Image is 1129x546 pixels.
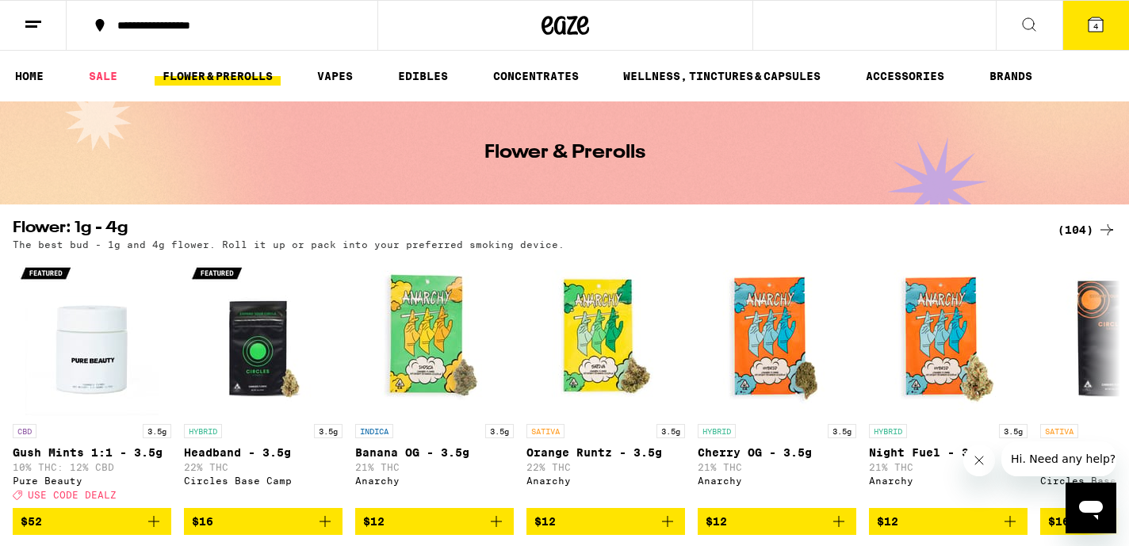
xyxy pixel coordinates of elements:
p: 22% THC [526,462,685,472]
span: 4 [1093,21,1098,31]
p: 10% THC: 12% CBD [13,462,171,472]
button: Add to bag [13,508,171,535]
p: 3.5g [485,424,514,438]
a: Open page for Banana OG - 3.5g from Anarchy [355,258,514,508]
div: Anarchy [355,475,514,486]
iframe: Close message [963,445,995,476]
p: SATIVA [1040,424,1078,438]
div: Anarchy [526,475,685,486]
div: Circles Base Camp [184,475,343,486]
p: 21% THC [698,462,856,472]
span: USE CODE DEALZ [28,490,117,500]
a: SALE [81,67,125,86]
div: Pure Beauty [13,475,171,486]
a: FLOWER & PREROLLS [155,67,281,86]
img: Circles Base Camp - Headband - 3.5g [184,258,343,416]
p: HYBRID [869,424,907,438]
a: WELLNESS, TINCTURES & CAPSULES [615,67,829,86]
a: EDIBLES [390,67,456,86]
p: Gush Mints 1:1 - 3.5g [13,446,171,459]
p: Orange Runtz - 3.5g [526,446,685,459]
span: $12 [363,515,385,528]
p: CBD [13,424,36,438]
span: $52 [21,515,42,528]
img: Anarchy - Night Fuel - 3.5g [869,258,1028,416]
h2: Flower: 1g - 4g [13,220,1039,239]
button: Add to bag [869,508,1028,535]
p: HYBRID [184,424,222,438]
p: HYBRID [698,424,736,438]
p: The best bud - 1g and 4g flower. Roll it up or pack into your preferred smoking device. [13,239,564,250]
button: Add to bag [698,508,856,535]
p: INDICA [355,424,393,438]
a: VAPES [309,67,361,86]
a: Open page for Gush Mints 1:1 - 3.5g from Pure Beauty [13,258,171,508]
p: 3.5g [656,424,685,438]
p: Cherry OG - 3.5g [698,446,856,459]
span: $16 [192,515,213,528]
div: Anarchy [869,475,1028,486]
p: Night Fuel - 3.5g [869,446,1028,459]
button: 4 [1062,1,1129,50]
img: Anarchy - Cherry OG - 3.5g [698,258,856,416]
a: ACCESSORIES [858,67,952,86]
span: $12 [706,515,727,528]
span: $12 [877,515,898,528]
div: Anarchy [698,475,856,486]
span: $16 [1048,515,1070,528]
a: Open page for Night Fuel - 3.5g from Anarchy [869,258,1028,508]
iframe: Button to launch messaging window [1066,483,1116,533]
p: SATIVA [526,424,564,438]
img: Pure Beauty - Gush Mints 1:1 - 3.5g [13,258,171,416]
img: Anarchy - Orange Runtz - 3.5g [526,258,685,416]
p: Banana OG - 3.5g [355,446,514,459]
a: BRANDS [982,67,1040,86]
p: Headband - 3.5g [184,446,343,459]
p: 21% THC [355,462,514,472]
a: (104) [1058,220,1116,239]
a: HOME [7,67,52,86]
p: 22% THC [184,462,343,472]
a: Open page for Orange Runtz - 3.5g from Anarchy [526,258,685,508]
img: Anarchy - Banana OG - 3.5g [355,258,514,416]
button: Add to bag [355,508,514,535]
button: Add to bag [526,508,685,535]
button: Add to bag [184,508,343,535]
h1: Flower & Prerolls [484,143,645,162]
p: 3.5g [143,424,171,438]
p: 3.5g [999,424,1028,438]
p: 3.5g [828,424,856,438]
a: Open page for Headband - 3.5g from Circles Base Camp [184,258,343,508]
iframe: Message from company [1001,441,1116,476]
span: $12 [534,515,556,528]
p: 21% THC [869,462,1028,472]
a: CONCENTRATES [485,67,587,86]
a: Open page for Cherry OG - 3.5g from Anarchy [698,258,856,508]
p: 3.5g [314,424,343,438]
